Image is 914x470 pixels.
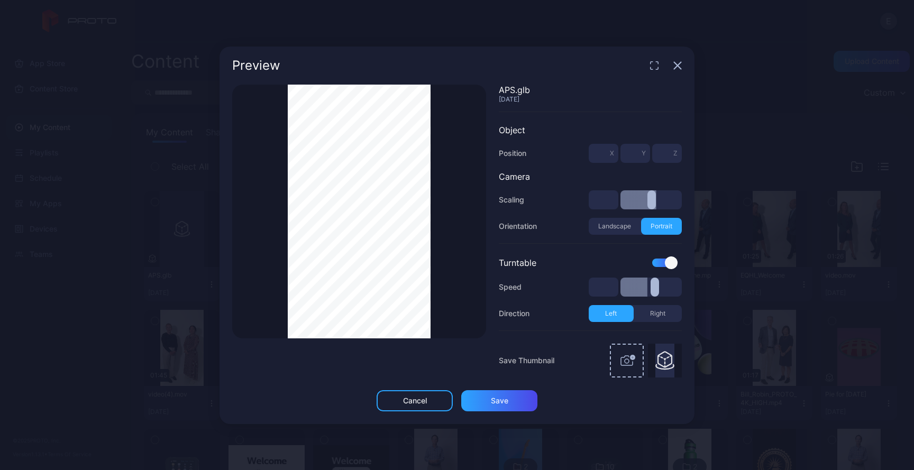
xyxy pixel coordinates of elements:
[655,344,674,377] img: Thumbnail
[499,193,524,206] div: Scaling
[610,149,614,158] span: X
[499,85,682,95] div: APS.glb
[634,305,682,322] button: Right
[491,397,508,405] div: Save
[499,257,536,268] div: Turntable
[499,171,682,182] div: Camera
[641,218,682,235] button: Portrait
[499,354,554,367] span: Save Thumbnail
[499,125,682,135] div: Object
[499,220,537,233] div: Orientation
[499,95,682,103] div: [DATE]
[499,281,522,293] div: Speed
[232,59,280,72] div: Preview
[499,307,529,320] div: Direction
[461,390,537,411] button: Save
[642,149,646,158] span: Y
[673,149,678,158] span: Z
[377,390,453,411] button: Cancel
[589,218,641,235] button: Landscape
[499,147,526,160] div: Position
[589,305,634,322] button: Left
[403,397,427,405] div: Cancel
